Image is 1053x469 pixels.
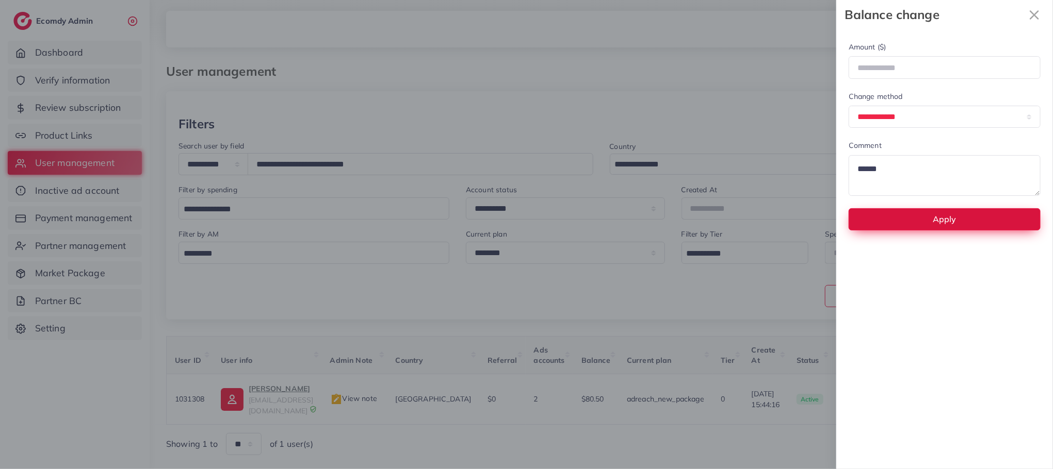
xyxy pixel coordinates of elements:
span: Apply [933,214,957,224]
legend: Comment [849,140,1041,155]
button: Close [1024,4,1045,25]
legend: Change method [849,91,1041,106]
legend: Amount ($) [849,42,1041,56]
button: Apply [849,208,1041,230]
strong: Balance change [845,6,1024,24]
svg: x [1024,5,1045,25]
